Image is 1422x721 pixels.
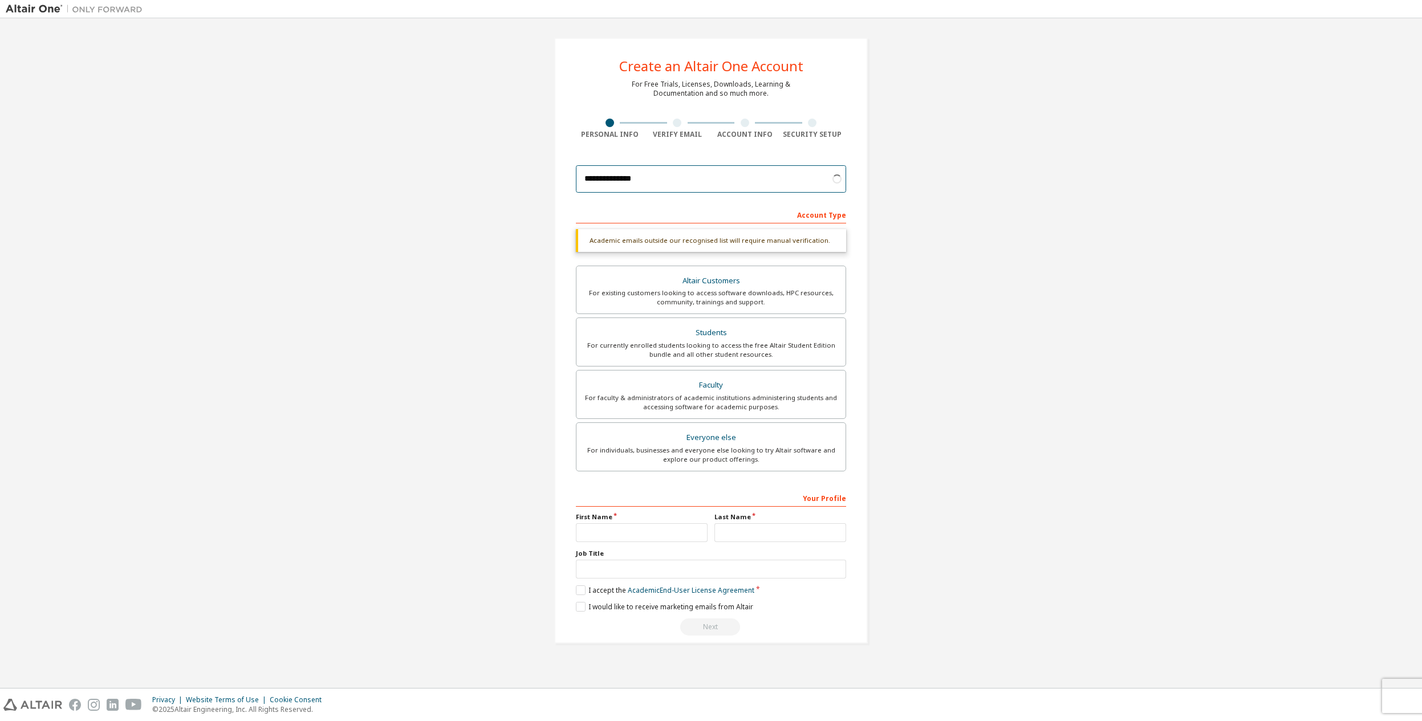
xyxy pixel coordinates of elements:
img: facebook.svg [69,699,81,711]
div: Create an Altair One Account [619,59,803,73]
div: For Free Trials, Licenses, Downloads, Learning & Documentation and so much more. [632,80,790,98]
div: Academic emails outside our recognised list will require manual verification. [576,229,846,252]
div: For individuals, businesses and everyone else looking to try Altair software and explore our prod... [583,446,839,464]
div: Personal Info [576,130,644,139]
div: For currently enrolled students looking to access the free Altair Student Edition bundle and all ... [583,341,839,359]
div: For existing customers looking to access software downloads, HPC resources, community, trainings ... [583,288,839,307]
p: © 2025 Altair Engineering, Inc. All Rights Reserved. [152,704,328,714]
img: instagram.svg [88,699,100,711]
div: Verify Email [644,130,712,139]
div: Security Setup [779,130,847,139]
div: Altair Customers [583,273,839,289]
img: youtube.svg [125,699,142,711]
div: Cookie Consent [270,695,328,704]
div: Please wait while checking email ... [576,618,846,636]
div: Faculty [583,377,839,393]
img: altair_logo.svg [3,699,62,711]
label: I would like to receive marketing emails from Altair [576,602,753,612]
a: Academic End-User License Agreement [628,585,754,595]
div: Your Profile [576,488,846,507]
label: First Name [576,512,708,522]
label: Last Name [714,512,846,522]
label: I accept the [576,585,754,595]
div: Privacy [152,695,186,704]
div: Students [583,325,839,341]
div: Account Info [711,130,779,139]
img: linkedin.svg [107,699,119,711]
div: Account Type [576,205,846,223]
div: Website Terms of Use [186,695,270,704]
div: Everyone else [583,430,839,446]
div: For faculty & administrators of academic institutions administering students and accessing softwa... [583,393,839,412]
img: Altair One [6,3,148,15]
label: Job Title [576,549,846,558]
